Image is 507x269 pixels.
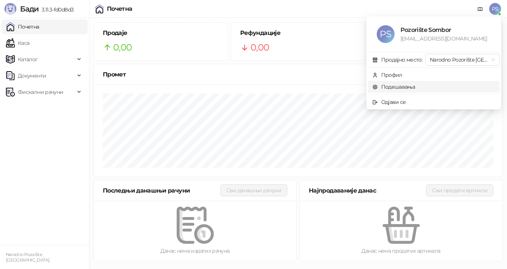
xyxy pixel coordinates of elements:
a: Каса [6,36,29,50]
div: Најпродаваније данас [309,186,426,195]
span: PS [377,25,395,43]
span: 0,00 [251,40,269,55]
small: Narodno Pozorište [GEOGRAPHIC_DATA] [6,252,49,263]
span: Narodno Pozorište Subotica [430,54,495,65]
div: Продајно место: [381,56,422,64]
a: Подешавања [372,83,415,90]
span: 3.11.3-fd0d8d3 [39,6,73,13]
div: Промет [103,70,493,79]
div: [EMAIL_ADDRESS][DOMAIN_NAME] [400,35,491,43]
div: Pozorište Sombor [400,25,491,35]
span: 0,00 [113,40,132,55]
img: Logo [4,3,16,15]
span: Каталог [18,52,38,67]
span: Фискални рачуни [18,85,63,99]
span: Документи [18,68,46,83]
div: Данас нема издатих рачуна [106,247,284,255]
div: Одјави се [381,98,406,106]
h5: Продаје [103,29,219,37]
span: Бади [20,4,39,13]
div: Данас нема продатих артикала [312,247,490,255]
span: PS [489,3,501,15]
h5: Рефундације [240,29,356,37]
div: Последњи данашњи рачуни [103,186,220,195]
div: Почетна [107,6,133,12]
button: Сви продати артикли [426,184,493,196]
div: Профил [381,71,402,79]
button: Сви данашњи рачуни [220,184,287,196]
a: Документација [474,3,486,15]
a: Почетна [6,19,39,34]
